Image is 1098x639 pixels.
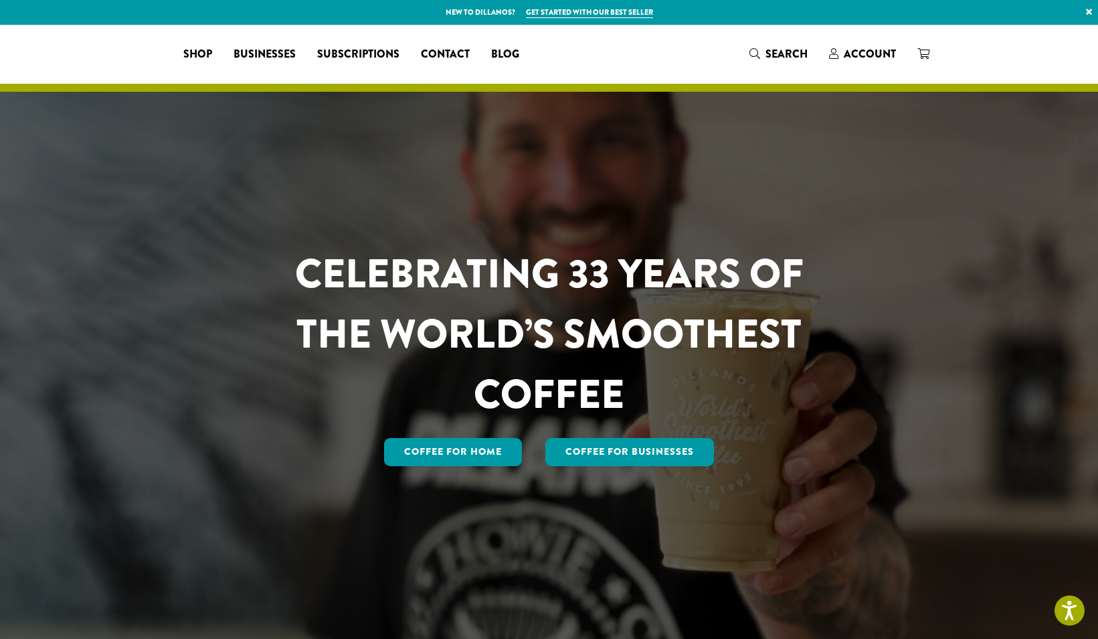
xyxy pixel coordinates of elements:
span: Shop [183,46,212,63]
a: Coffee for Home [384,438,522,466]
span: Subscriptions [317,46,399,63]
span: Account [844,46,896,62]
span: Blog [491,46,519,63]
span: Contact [421,46,470,63]
a: Search [739,43,818,65]
a: Coffee For Businesses [545,438,714,466]
h1: CELEBRATING 33 YEARS OF THE WORLD’S SMOOTHEST COFFEE [256,244,843,425]
span: Businesses [234,46,296,63]
span: Search [765,46,808,62]
a: Shop [173,44,223,65]
a: Get started with our best seller [526,7,653,18]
